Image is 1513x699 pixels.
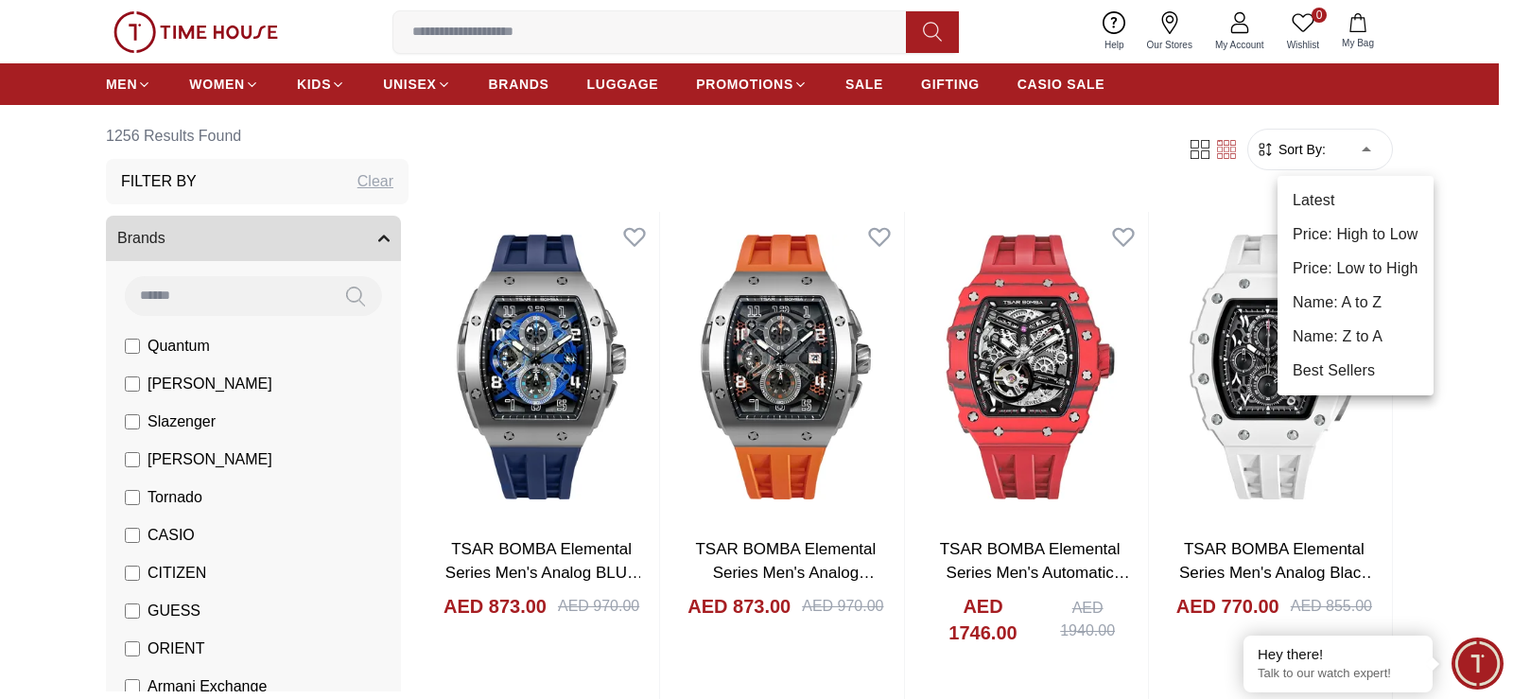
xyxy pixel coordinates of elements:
[1278,286,1434,320] li: Name: A to Z
[1258,645,1418,664] div: Hey there!
[1278,320,1434,354] li: Name: Z to A
[1278,252,1434,286] li: Price: Low to High
[1452,638,1504,690] div: Chat Widget
[1278,354,1434,388] li: Best Sellers
[1258,666,1418,682] p: Talk to our watch expert!
[1278,183,1434,218] li: Latest
[1278,218,1434,252] li: Price: High to Low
